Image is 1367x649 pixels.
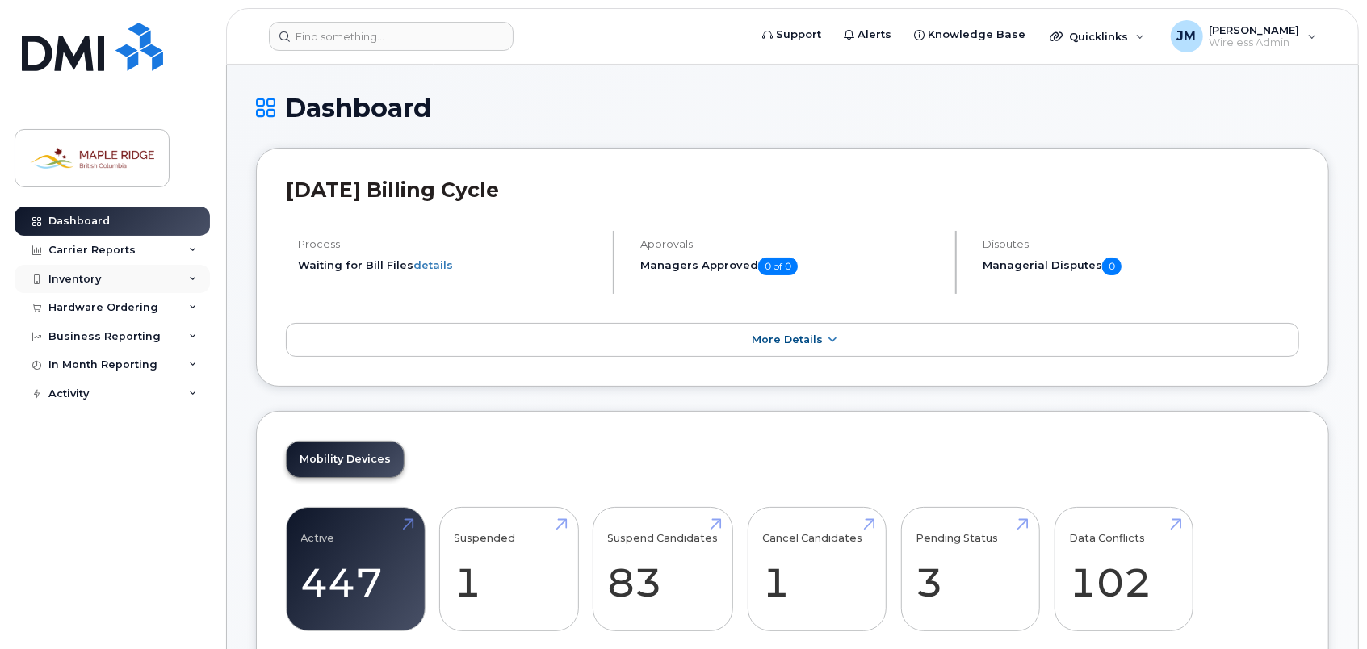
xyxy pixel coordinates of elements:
[413,258,453,271] a: details
[758,258,798,275] span: 0 of 0
[608,516,719,622] a: Suspend Candidates 83
[256,94,1329,122] h1: Dashboard
[455,516,564,622] a: Suspended 1
[1069,516,1178,622] a: Data Conflicts 102
[301,516,410,622] a: Active 447
[983,258,1299,275] h5: Managerial Disputes
[298,238,599,250] h4: Process
[640,238,941,250] h4: Approvals
[752,333,823,345] span: More Details
[1102,258,1122,275] span: 0
[286,178,1299,202] h2: [DATE] Billing Cycle
[983,238,1299,250] h4: Disputes
[916,516,1025,622] a: Pending Status 3
[640,258,941,275] h5: Managers Approved
[287,442,404,477] a: Mobility Devices
[762,516,871,622] a: Cancel Candidates 1
[298,258,599,273] li: Waiting for Bill Files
